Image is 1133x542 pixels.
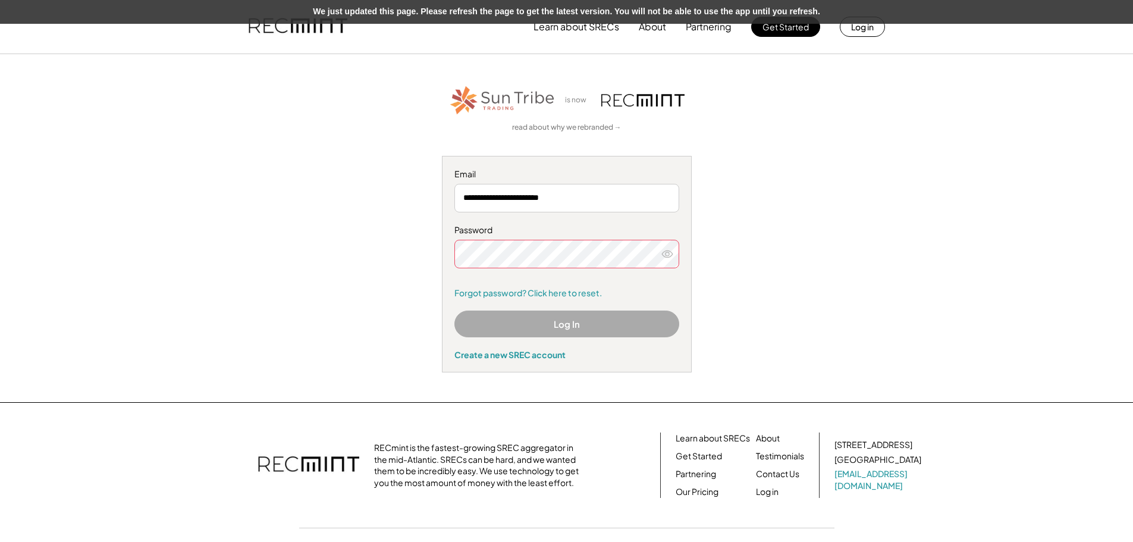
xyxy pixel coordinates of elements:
[533,15,619,39] button: Learn about SRECs
[676,468,716,480] a: Partnering
[454,168,679,180] div: Email
[562,95,595,105] div: is now
[374,442,585,488] div: RECmint is the fastest-growing SREC aggregator in the mid-Atlantic. SRECs can be hard, and we wan...
[834,439,912,451] div: [STREET_ADDRESS]
[756,450,804,462] a: Testimonials
[686,15,732,39] button: Partnering
[751,17,820,37] button: Get Started
[834,454,921,466] div: [GEOGRAPHIC_DATA]
[676,450,722,462] a: Get Started
[756,486,779,498] a: Log in
[454,349,679,360] div: Create a new SREC account
[454,224,679,236] div: Password
[454,287,679,299] a: Forgot password? Click here to reset.
[676,486,718,498] a: Our Pricing
[449,84,556,117] img: STT_Horizontal_Logo%2B-%2BColor.png
[639,15,666,39] button: About
[512,123,622,133] a: read about why we rebranded →
[601,94,685,106] img: recmint-logotype%403x.png
[834,468,924,491] a: [EMAIL_ADDRESS][DOMAIN_NAME]
[756,468,799,480] a: Contact Us
[676,433,750,444] a: Learn about SRECs
[249,7,347,47] img: recmint-logotype%403x.png
[258,444,359,486] img: recmint-logotype%403x.png
[756,433,780,444] a: About
[840,17,885,37] button: Log in
[454,311,679,337] button: Log In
